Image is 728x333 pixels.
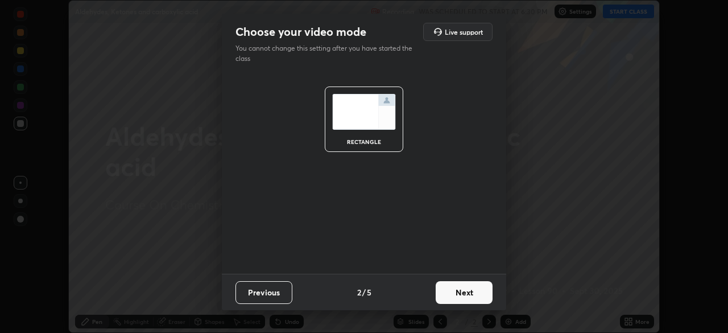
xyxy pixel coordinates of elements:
[341,139,387,145] div: rectangle
[235,24,366,39] h2: Choose your video mode
[445,28,483,35] h5: Live support
[362,286,366,298] h4: /
[235,43,420,64] p: You cannot change this setting after you have started the class
[367,286,371,298] h4: 5
[235,281,292,304] button: Previous
[332,94,396,130] img: normalScreenIcon.ae25ed63.svg
[436,281,493,304] button: Next
[357,286,361,298] h4: 2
